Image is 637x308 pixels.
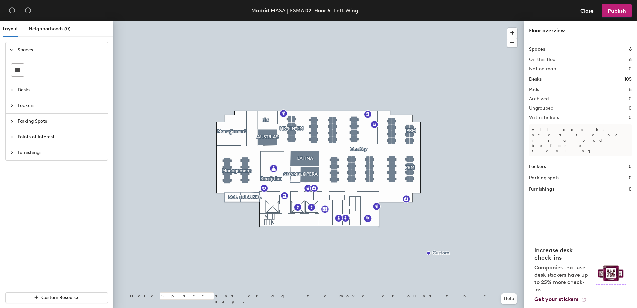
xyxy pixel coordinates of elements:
[529,96,549,102] h2: Archived
[18,82,104,98] span: Desks
[629,96,632,102] h2: 0
[529,174,559,182] h1: Parking spots
[629,106,632,111] h2: 0
[18,129,104,145] span: Points of Interest
[529,106,554,111] h2: Ungrouped
[529,163,546,170] h1: Lockers
[529,115,559,120] h2: With stickers
[29,26,71,32] span: Neighborhoods (0)
[10,104,14,108] span: collapsed
[629,115,632,120] h2: 0
[596,262,626,285] img: Sticker logo
[624,76,632,83] h1: 105
[629,163,632,170] h1: 0
[529,46,545,53] h1: Spaces
[18,98,104,113] span: Lockers
[10,135,14,139] span: collapsed
[629,174,632,182] h1: 0
[629,87,632,92] h2: 8
[534,296,586,303] a: Get your stickers
[629,186,632,193] h1: 0
[10,48,14,52] span: expanded
[10,88,14,92] span: collapsed
[529,57,557,62] h2: On this floor
[529,76,542,83] h1: Desks
[501,293,517,304] button: Help
[629,66,632,72] h2: 0
[5,292,108,303] button: Custom Resource
[529,66,556,72] h2: Not on map
[21,4,35,17] button: Redo (⌘ + ⇧ + Z)
[629,57,632,62] h2: 6
[18,145,104,160] span: Furnishings
[580,8,594,14] span: Close
[529,87,539,92] h2: Pods
[41,295,80,300] span: Custom Resource
[251,6,358,15] div: Madrid MASA | ESMAD2, Floor 6- Left Wing
[5,4,19,17] button: Undo (⌘ + Z)
[18,42,104,58] span: Spaces
[18,114,104,129] span: Parking Spots
[529,27,632,35] div: Floor overview
[3,26,18,32] span: Layout
[534,296,578,302] span: Get your stickers
[529,186,554,193] h1: Furnishings
[534,247,592,261] h4: Increase desk check-ins
[10,151,14,155] span: collapsed
[529,124,632,156] p: All desks need to be in a pod before saving
[629,46,632,53] h1: 6
[608,8,626,14] span: Publish
[534,264,592,293] p: Companies that use desk stickers have up to 25% more check-ins.
[602,4,632,17] button: Publish
[575,4,599,17] button: Close
[10,119,14,123] span: collapsed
